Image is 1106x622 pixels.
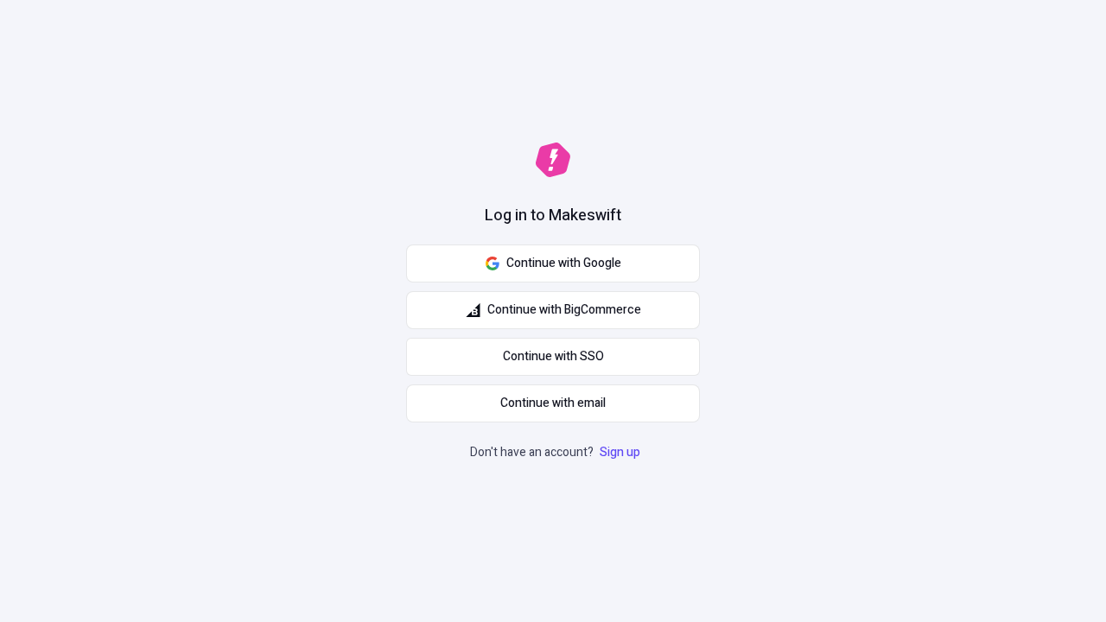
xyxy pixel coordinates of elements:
a: Sign up [596,443,644,461]
a: Continue with SSO [406,338,700,376]
button: Continue with email [406,384,700,422]
h1: Log in to Makeswift [485,205,621,227]
button: Continue with BigCommerce [406,291,700,329]
span: Continue with BigCommerce [487,301,641,320]
span: Continue with email [500,394,606,413]
button: Continue with Google [406,244,700,282]
span: Continue with Google [506,254,621,273]
p: Don't have an account? [470,443,644,462]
